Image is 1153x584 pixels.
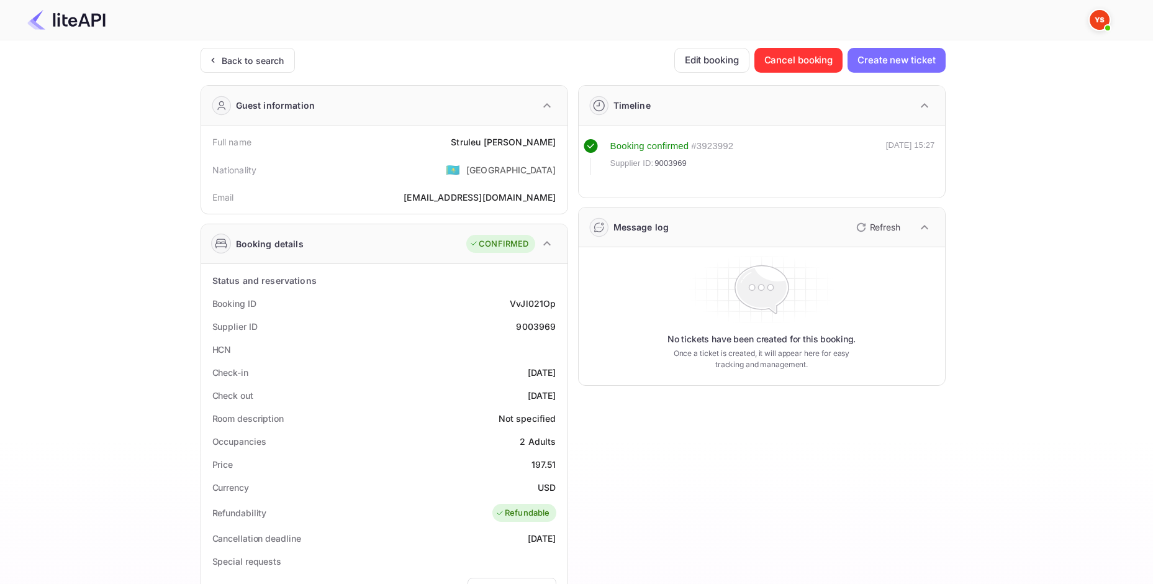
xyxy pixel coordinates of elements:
[466,163,556,176] div: [GEOGRAPHIC_DATA]
[664,348,860,370] p: Once a ticket is created, it will appear here for easy tracking and management.
[451,135,556,148] div: Struleu [PERSON_NAME]
[212,435,266,448] div: Occupancies
[212,191,234,204] div: Email
[520,435,556,448] div: 2 Adults
[222,54,284,67] div: Back to search
[754,48,843,73] button: Cancel booking
[236,99,315,112] div: Guest information
[610,139,689,153] div: Booking confirmed
[212,135,251,148] div: Full name
[848,48,945,73] button: Create new ticket
[212,163,257,176] div: Nationality
[538,481,556,494] div: USD
[212,481,249,494] div: Currency
[212,297,256,310] div: Booking ID
[212,366,248,379] div: Check-in
[516,320,556,333] div: 9003969
[667,333,856,345] p: No tickets have been created for this booking.
[495,507,550,519] div: Refundable
[236,237,304,250] div: Booking details
[212,320,258,333] div: Supplier ID
[212,274,317,287] div: Status and reservations
[886,139,935,175] div: [DATE] 15:27
[870,221,900,234] p: Refresh
[212,458,233,471] div: Price
[528,389,556,402] div: [DATE]
[212,532,301,545] div: Cancellation deadline
[691,139,733,153] div: # 3923992
[528,366,556,379] div: [DATE]
[212,343,232,356] div: HCN
[212,555,281,568] div: Special requests
[1090,10,1110,30] img: Yandex Support
[613,221,669,234] div: Message log
[654,157,687,170] span: 9003969
[528,532,556,545] div: [DATE]
[212,412,284,425] div: Room description
[531,458,556,471] div: 197.51
[27,10,106,30] img: LiteAPI Logo
[613,99,651,112] div: Timeline
[404,191,556,204] div: [EMAIL_ADDRESS][DOMAIN_NAME]
[610,157,654,170] span: Supplier ID:
[212,389,253,402] div: Check out
[499,412,556,425] div: Not specified
[849,217,905,237] button: Refresh
[446,158,460,181] span: United States
[510,297,556,310] div: VvJl021Op
[212,506,267,519] div: Refundability
[469,238,528,250] div: CONFIRMED
[674,48,749,73] button: Edit booking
